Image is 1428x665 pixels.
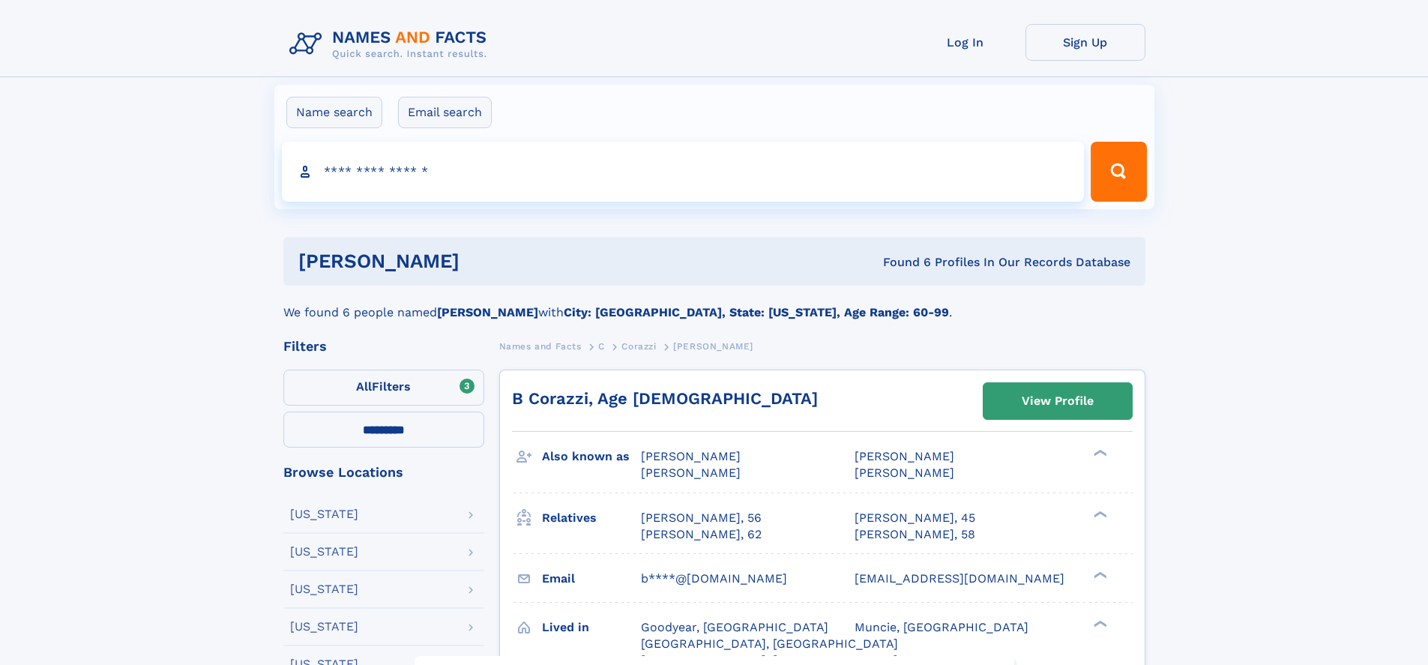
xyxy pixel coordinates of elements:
input: search input [282,142,1085,202]
div: Browse Locations [283,466,484,479]
h3: Relatives [542,505,641,531]
button: Search Button [1091,142,1146,202]
img: Logo Names and Facts [283,24,499,64]
div: Filters [283,340,484,353]
div: [US_STATE] [290,546,358,558]
span: Goodyear, [GEOGRAPHIC_DATA] [641,620,828,634]
a: Names and Facts [499,337,582,355]
span: [PERSON_NAME] [855,449,954,463]
h3: Also known as [542,444,641,469]
div: View Profile [1022,384,1094,418]
div: ❯ [1090,619,1108,628]
a: [PERSON_NAME], 45 [855,510,975,526]
a: Corazzi [621,337,656,355]
span: C [598,341,605,352]
a: [PERSON_NAME], 56 [641,510,762,526]
span: [EMAIL_ADDRESS][DOMAIN_NAME] [855,571,1064,586]
h3: Email [542,566,641,592]
span: [PERSON_NAME] [641,466,741,480]
a: Log In [906,24,1025,61]
span: All [356,379,372,394]
div: [US_STATE] [290,508,358,520]
b: [PERSON_NAME] [437,305,538,319]
label: Name search [286,97,382,128]
span: [PERSON_NAME] [641,449,741,463]
a: View Profile [983,383,1132,419]
b: City: [GEOGRAPHIC_DATA], State: [US_STATE], Age Range: 60-99 [564,305,949,319]
a: Sign Up [1025,24,1145,61]
div: Found 6 Profiles In Our Records Database [671,254,1130,271]
span: [PERSON_NAME] [673,341,753,352]
div: We found 6 people named with . [283,286,1145,322]
span: Corazzi [621,341,656,352]
h1: [PERSON_NAME] [298,252,672,271]
a: C [598,337,605,355]
label: Email search [398,97,492,128]
a: [PERSON_NAME], 58 [855,526,975,543]
div: [US_STATE] [290,621,358,633]
span: Muncie, [GEOGRAPHIC_DATA] [855,620,1028,634]
span: [PERSON_NAME] [855,466,954,480]
label: Filters [283,370,484,406]
div: ❯ [1090,570,1108,580]
h3: Lived in [542,615,641,640]
a: B Corazzi, Age [DEMOGRAPHIC_DATA] [512,389,818,408]
div: ❯ [1090,509,1108,519]
div: [US_STATE] [290,583,358,595]
span: [GEOGRAPHIC_DATA], [GEOGRAPHIC_DATA] [641,637,898,651]
div: ❯ [1090,448,1108,458]
a: [PERSON_NAME], 62 [641,526,762,543]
